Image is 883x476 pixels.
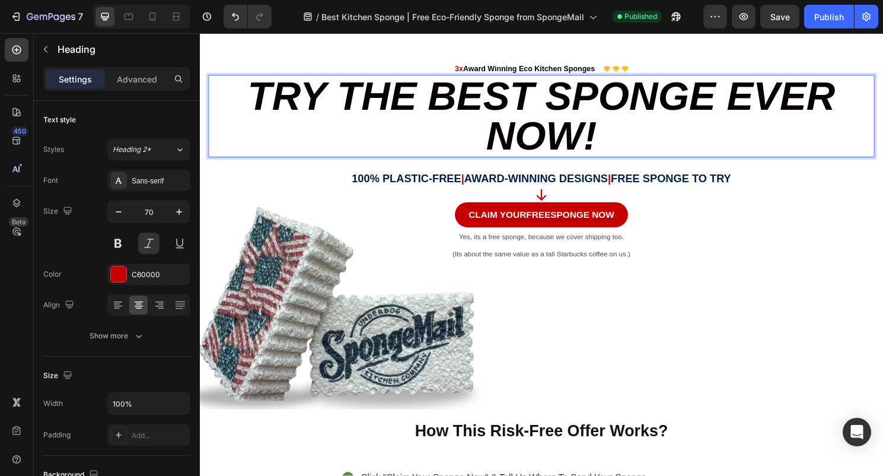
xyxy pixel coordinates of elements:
[50,43,662,131] span: Try the Best Sponge Ever Now!
[270,208,442,217] span: Yes, its a free sponge, because we cover shipping too.
[200,33,883,476] iframe: Design area
[43,115,76,125] div: Text style
[770,12,790,22] span: Save
[804,5,854,28] button: Publish
[78,9,83,24] p: 7
[5,5,88,28] button: 7
[158,145,272,158] span: 100% Plastic-Free
[280,183,432,196] p: Claim Your Sponge NOW
[624,11,657,22] span: Published
[43,430,71,440] div: Padding
[113,144,151,155] span: Heading 2*
[132,269,187,280] div: C60000
[117,73,157,85] p: Advanced
[108,393,190,414] input: Auto
[9,44,703,129] h2: Rich Text Editor. Editing area: main
[843,418,871,446] div: Open Intercom Messenger
[275,145,425,158] span: Award-Winning Designs
[224,5,272,28] div: Undo/Redo
[43,297,76,313] div: Align
[43,269,62,280] div: Color
[11,126,28,136] div: 450
[43,144,64,155] div: Styles
[168,455,563,472] p: Click "Claim Your Sponge Now" & Tell Us Where To Send Your Sponge
[43,175,58,186] div: Font
[43,204,75,220] div: Size
[43,398,63,409] div: Width
[272,145,275,158] span: |
[58,42,186,56] p: Heading
[321,11,584,23] span: Best Kitchen Sponge | Free Eco-Friendly Sponge from SpongeMail
[107,139,190,160] button: Heading 2*
[59,73,92,85] p: Settings
[340,184,365,194] strong: FREE
[43,368,75,384] div: Size
[132,430,187,441] div: Add...
[428,145,553,158] span: Free Sponge To Try
[814,11,844,23] div: Publish
[224,405,487,424] strong: How This Risk-Free Offer Works?
[263,226,448,234] span: (Its about the same value as a tall Starbucks coffee on us.)
[43,325,190,347] button: Show more
[9,217,28,227] div: Beta
[266,176,446,203] a: Claim YourFREESponge NOW
[132,176,187,186] div: Sans-serif
[90,330,145,342] div: Show more
[425,145,428,158] span: |
[760,5,799,28] button: Save
[316,11,319,23] span: /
